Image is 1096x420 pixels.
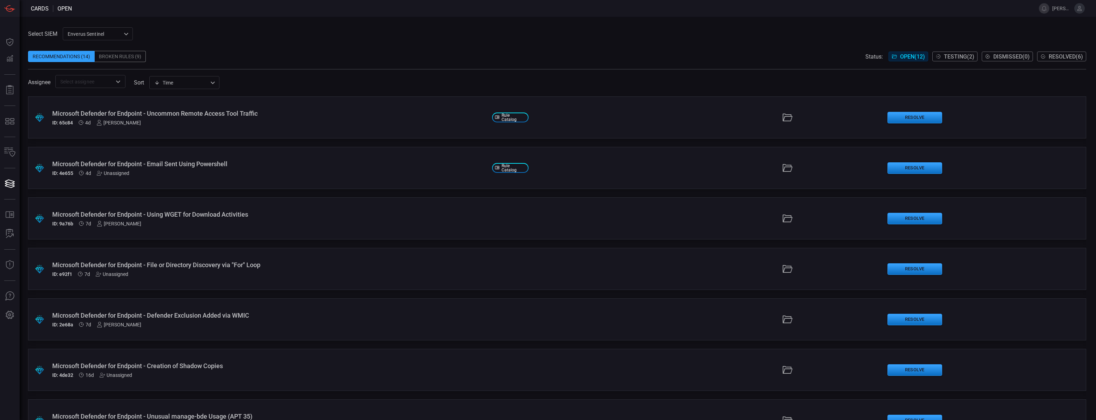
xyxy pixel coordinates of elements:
[52,362,486,370] div: Microsoft Defender for Endpoint - Creation of Shadow Copies
[932,52,978,61] button: Testing(2)
[52,160,486,168] div: Microsoft Defender for Endpoint - Email Sent Using Powershell
[96,271,128,277] div: Unassigned
[134,79,144,86] label: sort
[1,206,18,223] button: Rule Catalog
[52,372,73,378] h5: ID: 4de32
[52,110,486,117] div: Microsoft Defender for Endpoint - Uncommon Remote Access Tool Traffic
[1,175,18,192] button: Cards
[1,257,18,273] button: Threat Intelligence
[52,413,486,420] div: Microsoft Defender for Endpoint - Unusual manage-bde Usage (APT 35)
[887,364,942,376] button: Resolve
[28,31,57,37] label: Select SIEM
[502,113,525,122] span: Rule Catalog
[28,51,95,62] div: Recommendations (14)
[993,53,1030,60] span: Dismissed ( 0 )
[84,271,90,277] span: Sep 11, 2025 6:31 AM
[1,50,18,67] button: Detections
[52,312,486,319] div: Microsoft Defender for Endpoint - Defender Exclusion Added via WMIC
[86,322,91,327] span: Sep 11, 2025 6:30 AM
[86,170,91,176] span: Sep 14, 2025 8:00 AM
[1049,53,1083,60] span: Resolved ( 6 )
[52,211,486,218] div: Microsoft Defender for Endpoint - Using WGET for Download Activities
[887,162,942,174] button: Resolve
[887,213,942,224] button: Resolve
[1,34,18,50] button: Dashboard
[57,5,72,12] span: open
[96,120,141,126] div: [PERSON_NAME]
[1,307,18,324] button: Preferences
[887,263,942,275] button: Resolve
[52,221,73,226] h5: ID: 9a76b
[95,51,146,62] div: Broken Rules (9)
[1,82,18,99] button: Reports
[154,79,208,86] div: Time
[52,271,72,277] h5: ID: e92f1
[1,225,18,242] button: ALERT ANALYSIS
[68,31,122,38] p: Enverus Sentinel
[52,322,73,327] h5: ID: 2e68a
[982,52,1033,61] button: Dismissed(0)
[85,120,91,126] span: Sep 14, 2025 8:00 AM
[52,120,73,126] h5: ID: 65c84
[86,221,91,226] span: Sep 11, 2025 6:31 AM
[28,79,50,86] span: Assignee
[1,144,18,161] button: Inventory
[97,221,141,226] div: [PERSON_NAME]
[887,314,942,325] button: Resolve
[97,322,141,327] div: [PERSON_NAME]
[97,170,129,176] div: Unassigned
[502,164,525,172] span: Rule Catalog
[887,112,942,123] button: Resolve
[113,77,123,87] button: Open
[86,372,94,378] span: Sep 02, 2025 11:50 AM
[944,53,974,60] span: Testing ( 2 )
[1037,52,1086,61] button: Resolved(6)
[31,5,49,12] span: Cards
[1,288,18,305] button: Ask Us A Question
[52,261,486,269] div: Microsoft Defender for Endpoint - File or Directory Discovery via "For" Loop
[900,53,925,60] span: Open ( 12 )
[52,170,73,176] h5: ID: 4e655
[100,372,132,378] div: Unassigned
[889,52,928,61] button: Open(12)
[865,53,883,60] span: Status:
[1,113,18,130] button: MITRE - Detection Posture
[1052,6,1071,11] span: [PERSON_NAME].[PERSON_NAME]
[57,77,112,86] input: Select assignee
